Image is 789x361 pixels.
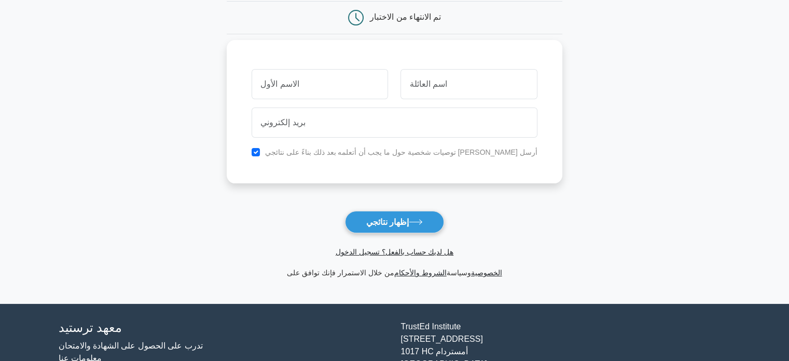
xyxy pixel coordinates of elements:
[394,269,447,277] a: الشروط والأحكام
[366,218,409,226] font: إظهار نتائجي
[265,148,537,156] font: أرسل [PERSON_NAME] توصيات شخصية حول ما يجب أن أتعلمه بعد ذلك بناءً على نتائجي
[287,269,394,277] font: من خلال الاستمرار فإنك توافق على
[401,322,461,331] font: TrustEd Institute
[401,347,468,356] font: 1017 HC أمستردام
[471,269,502,277] a: الخصوصية
[447,269,471,277] font: وسياسة
[59,320,122,335] font: معهد ترستيد
[252,69,388,99] input: الاسم الأول
[336,248,453,256] a: هل لديك حساب بالفعل؟ تسجيل الدخول
[345,211,444,233] button: إظهار نتائجي
[59,341,203,350] a: تدرب على الحصول على الشهادة والامتحان
[252,108,537,138] input: بريد إلكتروني
[401,335,483,343] font: [STREET_ADDRESS]
[400,69,537,99] input: اسم العائلة
[370,12,441,21] font: تم الانتهاء من الاختبار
